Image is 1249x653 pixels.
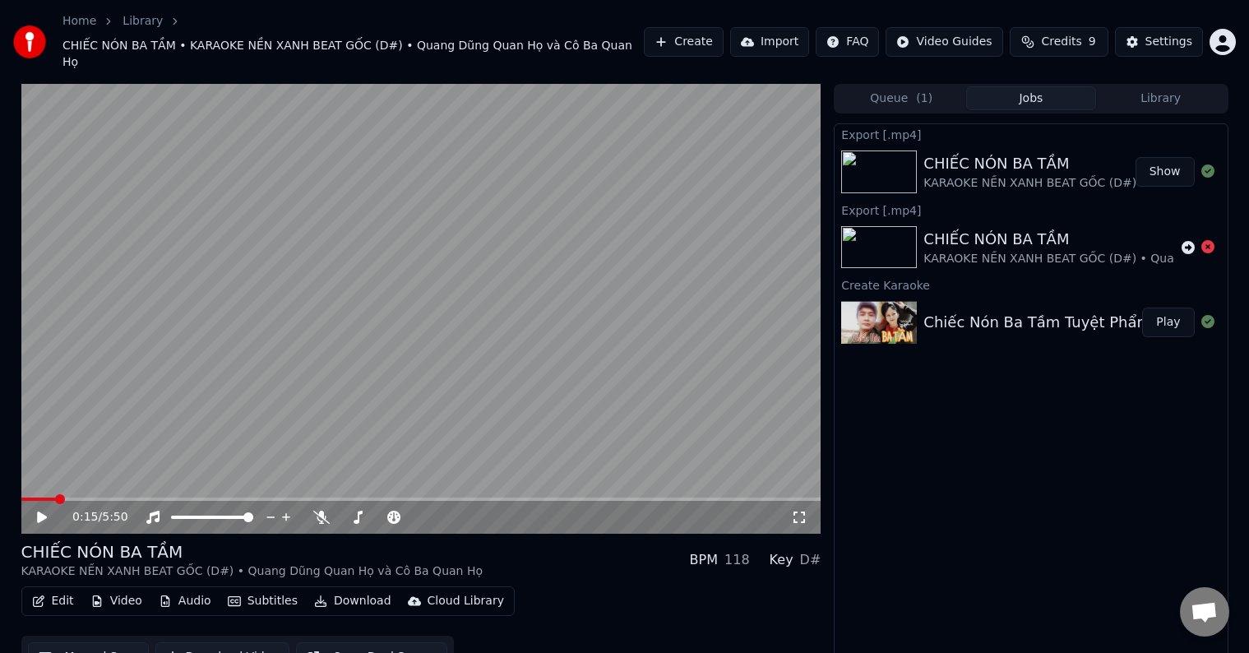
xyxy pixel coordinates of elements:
button: Jobs [966,86,1096,110]
button: Video [84,590,149,613]
button: Credits9 [1010,27,1108,57]
span: CHIẾC NÓN BA TẦM • KARAOKE NỀN XANH BEAT GỐC (D#) • Quang Dũng Quan Họ và Cô Ba Quan Họ [62,38,644,71]
button: Create [644,27,724,57]
img: youka [13,25,46,58]
div: Cloud Library [428,593,504,609]
div: BPM [690,550,718,570]
button: Video Guides [886,27,1002,57]
div: Export [.mp4] [835,124,1227,144]
a: Library [123,13,163,30]
button: Show [1136,157,1195,187]
button: Edit [25,590,81,613]
nav: breadcrumb [62,13,644,71]
div: Key [770,550,793,570]
span: ( 1 ) [916,90,932,107]
div: CHIẾC NÓN BA TẦM [21,540,483,563]
button: Download [308,590,398,613]
button: Settings [1115,27,1203,57]
div: KARAOKE NỀN XANH BEAT GỐC (D#) • Quang Dũng Quan Họ và Cô Ba Quan Họ [21,563,483,580]
span: 0:15 [72,509,98,526]
span: 5:50 [102,509,127,526]
div: D# [800,550,821,570]
a: Home [62,13,96,30]
button: Audio [152,590,218,613]
button: Library [1096,86,1226,110]
span: Credits [1041,34,1081,50]
div: Settings [1145,34,1192,50]
button: FAQ [816,27,879,57]
div: 118 [724,550,750,570]
div: / [72,509,112,526]
div: Create Karaoke [835,275,1227,294]
button: Import [730,27,809,57]
div: Open chat [1180,587,1229,637]
button: Play [1142,308,1194,337]
span: 9 [1089,34,1096,50]
button: Queue [836,86,966,110]
button: Subtitles [221,590,304,613]
div: Export [.mp4] [835,200,1227,220]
